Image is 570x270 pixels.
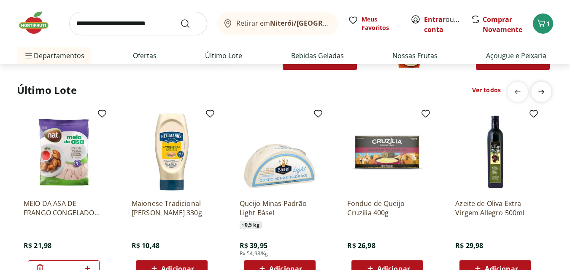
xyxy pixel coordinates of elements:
[180,19,200,29] button: Submit Search
[17,10,59,35] img: Hortifruti
[546,19,550,27] span: 1
[24,112,104,192] img: MEIO DA ASA DE FRANGO CONGELADO NAT 1KG
[362,15,400,32] span: Meus Favoritos
[24,199,104,217] a: MEIO DA ASA DE FRANGO CONGELADO NAT 1KG
[347,112,427,192] img: Fondue de Queijo Cruzilia 400g
[424,14,462,35] span: ou
[291,51,344,61] a: Bebidas Geladas
[133,51,157,61] a: Ofertas
[270,19,366,28] b: Niterói/[GEOGRAPHIC_DATA]
[240,250,268,257] span: R$ 54,98/Kg
[205,51,242,61] a: Último Lote
[472,86,501,94] a: Ver todos
[348,15,400,32] a: Meus Favoritos
[483,15,522,34] a: Comprar Novamente
[24,45,34,66] button: Menu
[69,12,207,35] input: search
[424,15,470,34] a: Criar conta
[347,199,427,217] a: Fondue de Queijo Cruzilia 400g
[240,221,262,229] span: ~ 0,5 kg
[17,83,77,97] h2: Último Lote
[132,241,159,250] span: R$ 10,48
[217,12,338,35] button: Retirar emNiterói/[GEOGRAPHIC_DATA]
[240,112,320,192] img: Queijo Minas Padrão Light Básel
[531,82,551,102] button: next
[392,51,438,61] a: Nossas Frutas
[24,45,84,66] span: Departamentos
[347,241,375,250] span: R$ 26,98
[508,82,528,102] button: previous
[533,13,553,34] button: Carrinho
[424,15,446,24] a: Entrar
[132,112,212,192] img: Maionese Tradicional Hellmann's 330g
[236,19,330,27] span: Retirar em
[455,241,483,250] span: R$ 29,98
[240,199,320,217] a: Queijo Minas Padrão Light Básel
[132,199,212,217] a: Maionese Tradicional [PERSON_NAME] 330g
[24,241,51,250] span: R$ 21,98
[486,51,546,61] a: Açougue e Peixaria
[455,112,535,192] img: Azeite de Oliva Extra Virgem Allegro 500ml
[240,241,267,250] span: R$ 39,95
[455,199,535,217] a: Azeite de Oliva Extra Virgem Allegro 500ml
